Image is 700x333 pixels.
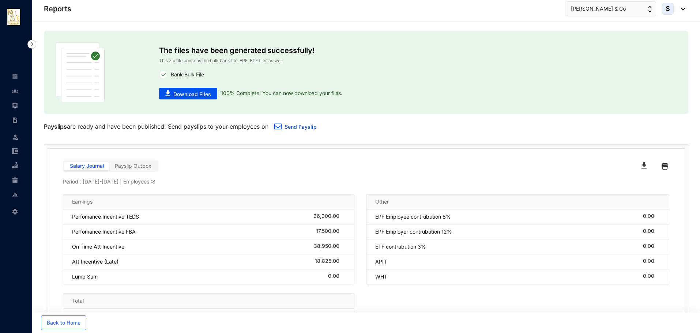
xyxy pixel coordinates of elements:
img: contract-unselected.99e2b2107c0a7dd48938.svg [12,117,18,124]
p: Perfomance Incentive TEDS [72,213,139,220]
div: 0.00 [643,258,660,265]
p: On Time Att Incentive [72,243,124,250]
p: EPF Employer contrubution 12% [375,228,452,235]
p: APIT [375,258,387,265]
p: 100% Complete! You can now download your files. [217,88,342,99]
p: Bank Bulk File [168,70,204,79]
p: Other [375,198,389,205]
p: Earnings [72,198,93,205]
span: Download Files [173,91,211,98]
p: Att Incentive (Late) [72,258,118,265]
img: email.a35e10f87340586329067f518280dd4d.svg [274,124,282,129]
a: Send Payslip [285,124,317,130]
p: Reports [44,4,71,14]
img: up-down-arrow.74152d26bf9780fbf563ca9c90304185.svg [648,6,652,12]
img: nav-icon-right.af6afadce00d159da59955279c43614e.svg [27,40,36,49]
p: WHT [375,273,387,280]
div: 0.00 [643,213,660,220]
img: loan-unselected.d74d20a04637f2d15ab5.svg [12,162,18,169]
div: 38,950.00 [314,243,345,250]
button: Download Files [159,88,217,99]
img: payroll-unselected.b590312f920e76f0c668.svg [12,102,18,109]
button: Send Payslip [268,120,323,135]
div: 0.00 [643,243,660,250]
p: Payslips [44,122,67,131]
img: white-round-correct.82fe2cc7c780f4a5f5076f0407303cee.svg [159,70,168,79]
div: 18,825.00 [315,258,345,265]
p: The files have been generated successfully! [159,42,470,57]
span: [PERSON_NAME] & Co [571,5,626,13]
img: logo [7,9,20,25]
img: expense-unselected.2edcf0507c847f3e9e96.svg [12,148,18,154]
p: Lump Sum [72,273,98,280]
span: S [666,5,670,12]
p: EPF Employee contrubution 8% [375,213,451,220]
img: dropdown-black.8e83cc76930a90b1a4fdb6d089b7bf3a.svg [677,8,685,10]
p: Period : [DATE] - [DATE] | Employees : 8 [63,178,669,185]
li: Expenses [6,144,23,158]
div: 0.00 [328,273,345,280]
div: 17,500.00 [316,228,345,235]
img: black-printer.ae25802fba4fa849f9fa1ebd19a7ed0d.svg [662,160,668,172]
p: Total [72,297,84,304]
img: leave-unselected.2934df6273408c3f84d9.svg [12,133,19,141]
img: people-unselected.118708e94b43a90eceab.svg [12,88,18,94]
div: 141,275.00 [313,312,345,319]
li: Contracts [6,113,23,128]
li: Loan [6,158,23,173]
p: Net Salary Amount [72,312,117,319]
span: Salary Journal [70,163,104,169]
img: settings-unselected.1febfda315e6e19643a1.svg [12,208,18,215]
img: black-download.65125d1489207c3b344388237fee996b.svg [641,162,647,169]
img: report-unselected.e6a6b4230fc7da01f883.svg [12,192,18,198]
div: 0.00 [643,228,660,235]
span: Back to Home [47,319,80,326]
button: Back to Home [41,315,86,330]
li: Gratuity [6,173,23,188]
li: Payroll [6,98,23,113]
div: 0.00 [643,273,660,280]
p: This zip file contains the bulk bank file, EPF, ETF files as well [159,57,470,64]
img: publish-paper.61dc310b45d86ac63453e08fbc6f32f2.svg [56,42,105,102]
li: Home [6,69,23,84]
button: [PERSON_NAME] & Co [565,1,656,16]
div: 66,000.00 [313,213,345,220]
span: Payslip Outbox [115,163,151,169]
li: Reports [6,188,23,202]
p: Perfomance Incentive FBA [72,228,136,235]
p: ETF contrubution 3% [375,243,426,250]
li: Contacts [6,84,23,98]
p: are ready and have been published! Send payslips to your employees on [44,122,268,131]
img: gratuity-unselected.a8c340787eea3cf492d7.svg [12,177,18,183]
img: home-unselected.a29eae3204392db15eaf.svg [12,73,18,80]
